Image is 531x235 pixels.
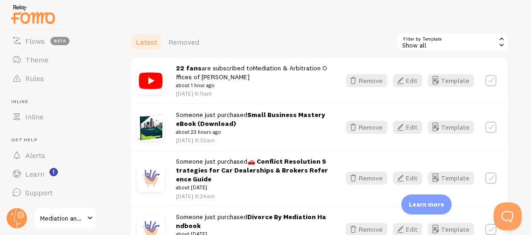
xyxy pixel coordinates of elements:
[176,81,329,90] small: about 1 hour ago
[6,69,102,88] a: Rules
[25,151,45,160] span: Alerts
[6,183,102,202] a: Support
[176,64,184,72] strong: 22
[6,165,102,183] a: Learn
[428,74,474,87] button: Template
[25,188,53,197] span: Support
[346,74,387,87] button: Remove
[11,99,102,105] span: Inline
[176,157,329,192] span: Someone just purchased
[6,50,102,69] a: Theme
[176,64,327,81] a: Mediation & Arbitration Offices of [PERSON_NAME]
[168,37,199,47] span: Removed
[49,168,58,176] svg: <p>Watch New Feature Tutorials!</p>
[130,33,163,51] a: Latest
[176,157,328,184] strong: 🚗 Conflict Resolution Strategies for Car Dealerships & Brokers Reference Guide
[176,128,329,136] small: about 23 hours ago
[25,55,49,64] span: Theme
[428,172,474,185] button: Template
[137,67,165,95] img: you_tube.png
[393,74,428,87] a: Edit
[34,207,97,229] a: Mediation and Arbitration Offices of [PERSON_NAME], LLC
[137,164,165,192] img: purchase.jpg
[25,112,43,121] span: Inline
[6,107,102,126] a: Inline
[186,64,202,72] strong: fans
[393,121,422,134] button: Edit
[409,200,444,209] p: Learn more
[176,64,329,90] span: are subscribed to
[397,33,509,51] div: Show all
[25,36,45,46] span: Flows
[10,2,56,26] img: fomo-relay-logo-orange.svg
[50,37,70,45] span: beta
[393,121,428,134] a: Edit
[176,192,329,200] p: [DATE] 9:24am
[176,111,329,137] span: Someone just purchased
[393,172,428,185] a: Edit
[176,213,326,230] strong: Divorce By Mediation Handbook
[393,172,422,185] button: Edit
[137,113,165,141] img: s354604979392525313_p80_i2_w800.png
[25,74,44,83] span: Rules
[346,172,387,185] button: Remove
[40,213,84,224] span: Mediation and Arbitration Offices of [PERSON_NAME], LLC
[176,183,329,192] small: about [DATE]
[176,136,329,144] p: [DATE] 9:32am
[401,194,452,214] div: Learn more
[494,202,522,230] iframe: Help Scout Beacon - Open
[428,121,474,134] button: Template
[25,169,44,179] span: Learn
[6,32,102,50] a: Flows beta
[163,33,205,51] a: Removed
[346,121,387,134] button: Remove
[6,146,102,165] a: Alerts
[11,137,102,143] span: Get Help
[393,74,422,87] button: Edit
[176,111,325,128] strong: Small Business Mastery eBook (Download)
[136,37,157,47] span: Latest
[176,90,329,97] p: [DATE] 8:11am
